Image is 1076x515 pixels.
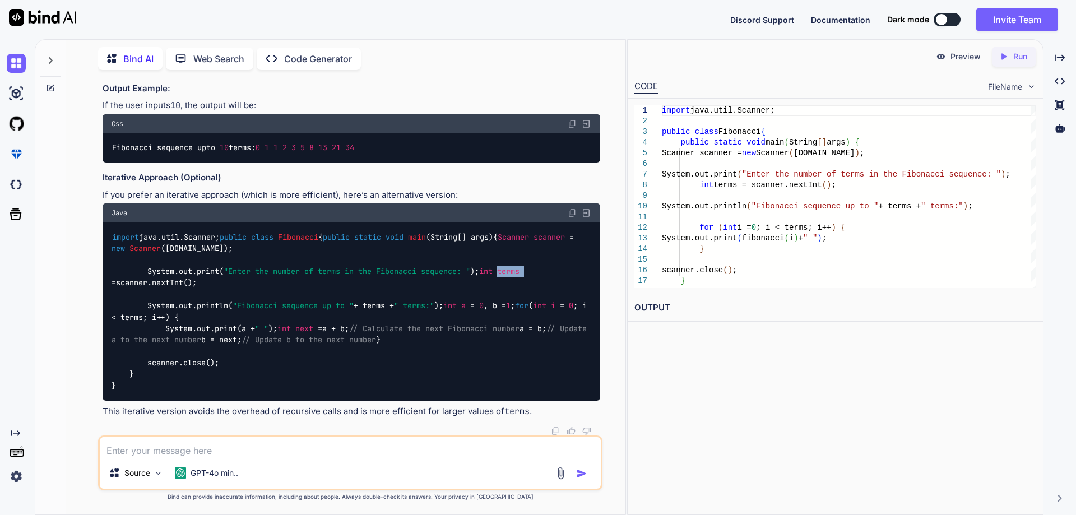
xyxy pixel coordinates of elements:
[817,138,822,147] span: [
[634,180,647,191] div: 8
[634,222,647,233] div: 12
[741,149,755,157] span: new
[220,232,247,242] span: public
[634,105,647,116] div: 1
[634,80,658,94] div: CODE
[634,169,647,180] div: 7
[345,143,354,153] span: 34
[723,223,737,232] span: int
[887,14,929,25] span: Dark mode
[988,81,1022,92] span: FileName
[751,223,755,232] span: 0
[515,300,528,310] span: for
[746,138,766,147] span: void
[242,335,376,345] span: // Update b to the next number
[746,202,751,211] span: (
[634,148,647,159] div: 5
[568,119,577,128] img: copy
[817,234,822,243] span: )
[129,244,161,254] span: Scanner
[827,180,831,189] span: )
[255,323,268,333] span: " "
[103,82,600,95] h3: Output Example:
[634,265,647,276] div: 16
[855,138,859,147] span: {
[103,405,600,418] p: This iterative version avoids the overhead of recursive calls and is more efficient for larger va...
[470,300,475,310] span: =
[794,149,855,157] span: [DOMAIN_NAME]
[124,467,150,479] p: Source
[1013,51,1027,62] p: Run
[568,208,577,217] img: copy
[224,266,470,276] span: "Enter the number of terms in the Fibonacci sequence: "
[811,14,870,26] button: Documentation
[497,266,520,276] span: terms
[662,266,723,275] span: scanner.close
[730,14,794,26] button: Discord Support
[534,232,565,242] span: scanner
[504,406,530,417] code: terms
[737,170,741,179] span: (
[789,234,794,243] span: i
[7,175,26,194] img: darkCloudIdeIcon
[699,244,704,253] span: }
[730,15,794,25] span: Discord Support
[860,149,864,157] span: ;
[845,138,850,147] span: )
[112,232,139,242] span: import
[798,234,803,243] span: +
[273,143,278,153] span: 1
[318,143,327,153] span: 13
[394,300,434,310] span: " terms:"
[789,138,817,147] span: String
[349,323,520,333] span: // Calculate the next Fibonacci number
[551,300,555,310] span: i
[634,286,647,297] div: 18
[803,234,817,243] span: " "
[713,138,741,147] span: static
[554,467,567,480] img: attachment
[822,234,826,243] span: ;
[694,127,718,136] span: class
[103,189,600,202] p: If you prefer an iterative approach (which is more efficient), here’s an alternative version:
[680,138,708,147] span: public
[766,138,785,147] span: main
[265,143,269,153] span: 1
[784,234,789,243] span: (
[479,300,484,310] span: 0
[284,52,352,66] p: Code Generator
[718,223,722,232] span: (
[822,138,826,147] span: ]
[576,468,587,479] img: icon
[112,323,591,345] span: // Update a to the next number
[855,149,859,157] span: )
[822,180,826,189] span: (
[784,138,789,147] span: (
[191,467,238,479] p: GPT-4o min..
[628,295,1043,321] h2: OUTPUT
[827,138,846,147] span: args
[741,170,977,179] span: "Enter the number of terms in the Fibonacci sequen
[756,223,831,232] span: ; i < terms; i++
[751,202,878,211] span: "Fibonacci sequence up to "
[112,244,125,254] span: new
[7,54,26,73] img: chat
[634,127,647,137] div: 3
[251,232,273,242] span: class
[737,234,741,243] span: (
[170,100,180,111] code: 10
[662,202,746,211] span: System.out.println
[831,180,836,189] span: ;
[7,114,26,133] img: githubLight
[9,9,76,26] img: Bind AI
[567,426,576,435] img: like
[386,232,403,242] span: void
[112,231,591,392] code: java.util.Scanner; { { ([DOMAIN_NAME]); System.out.print( ); scanner.nextInt(); System.out.printl...
[112,208,127,217] span: Java
[662,106,690,115] span: import
[634,276,647,286] div: 17
[295,323,313,333] span: next
[811,15,870,25] span: Documentation
[175,467,186,479] img: GPT-4o mini
[560,300,564,310] span: =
